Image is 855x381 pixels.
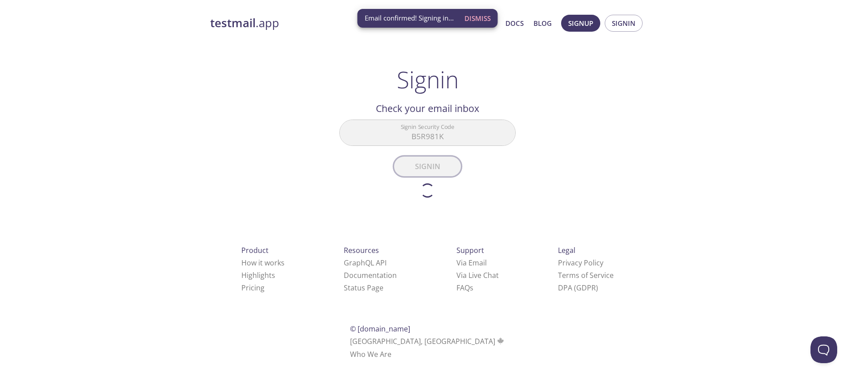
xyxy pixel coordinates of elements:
a: Highlights [241,270,275,280]
span: Signup [568,17,593,29]
a: Via Live Chat [456,270,499,280]
span: s [470,283,473,293]
button: Dismiss [461,10,494,27]
a: Via Email [456,258,487,268]
span: Legal [558,245,575,255]
iframe: Help Scout Beacon - Open [810,336,837,363]
button: Signin [605,15,643,32]
a: Documentation [344,270,397,280]
a: FAQ [456,283,473,293]
span: © [DOMAIN_NAME] [350,324,410,334]
span: Dismiss [464,12,491,24]
a: How it works [241,258,285,268]
a: Terms of Service [558,270,614,280]
span: Product [241,245,269,255]
h1: Signin [397,66,459,93]
button: Signup [561,15,600,32]
span: [GEOGRAPHIC_DATA], [GEOGRAPHIC_DATA] [350,336,505,346]
a: DPA (GDPR) [558,283,598,293]
a: GraphQL API [344,258,387,268]
span: Support [456,245,484,255]
a: testmail.app [210,16,419,31]
a: Blog [533,17,552,29]
span: Signin [612,17,635,29]
a: Pricing [241,283,265,293]
strong: testmail [210,15,256,31]
h2: Check your email inbox [339,101,516,116]
a: Docs [505,17,524,29]
a: Who We Are [350,349,391,359]
a: Privacy Policy [558,258,603,268]
span: Email confirmed! Signing in... [365,13,454,23]
span: Resources [344,245,379,255]
a: Status Page [344,283,383,293]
